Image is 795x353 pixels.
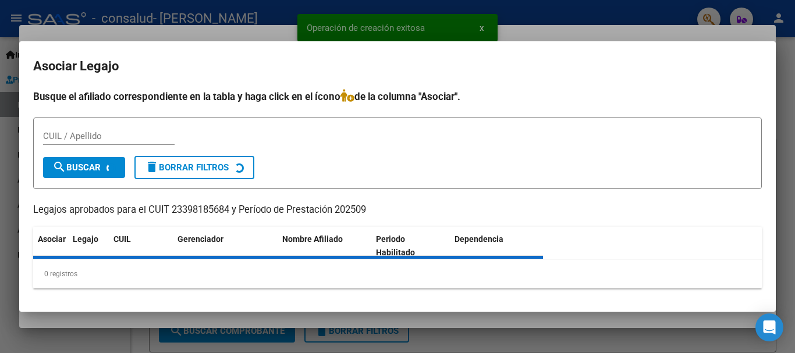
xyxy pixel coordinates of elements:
datatable-header-cell: Dependencia [450,227,544,265]
datatable-header-cell: CUIL [109,227,173,265]
h4: Busque el afiliado correspondiente en la tabla y haga click en el ícono de la columna "Asociar". [33,89,762,104]
p: Legajos aprobados para el CUIT 23398185684 y Período de Prestación 202509 [33,203,762,217]
span: Nombre Afiliado [282,234,343,244]
div: 0 registros [33,259,762,288]
h2: Asociar Legajo [33,55,762,77]
span: Borrar Filtros [145,162,229,173]
mat-icon: delete [145,160,159,174]
datatable-header-cell: Asociar [33,227,68,265]
datatable-header-cell: Legajo [68,227,109,265]
div: Open Intercom Messenger [755,313,783,341]
span: Dependencia [455,234,503,244]
datatable-header-cell: Nombre Afiliado [278,227,371,265]
datatable-header-cell: Gerenciador [173,227,278,265]
datatable-header-cell: Periodo Habilitado [371,227,450,265]
span: CUIL [113,234,131,244]
span: Legajo [73,234,98,244]
span: Buscar [52,162,101,173]
button: Buscar [43,157,125,178]
span: Periodo Habilitado [376,234,415,257]
button: Borrar Filtros [134,156,254,179]
mat-icon: search [52,160,66,174]
span: Asociar [38,234,66,244]
span: Gerenciador [178,234,223,244]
